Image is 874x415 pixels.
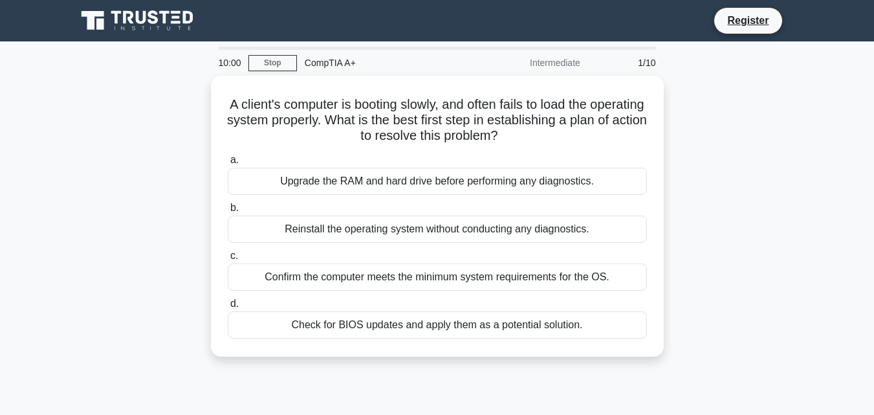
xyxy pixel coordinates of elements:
div: Intermediate [475,50,588,76]
span: c. [230,250,238,261]
span: b. [230,202,239,213]
h5: A client's computer is booting slowly, and often fails to load the operating system properly. Wha... [226,96,648,144]
div: 10:00 [211,50,248,76]
a: Stop [248,55,297,71]
div: Check for BIOS updates and apply them as a potential solution. [228,311,647,339]
span: a. [230,154,239,165]
div: 1/10 [588,50,664,76]
div: Confirm the computer meets the minimum system requirements for the OS. [228,264,647,291]
a: Register [719,12,776,28]
div: Upgrade the RAM and hard drive before performing any diagnostics. [228,168,647,195]
div: Reinstall the operating system without conducting any diagnostics. [228,216,647,243]
span: d. [230,298,239,309]
div: CompTIA A+ [297,50,475,76]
